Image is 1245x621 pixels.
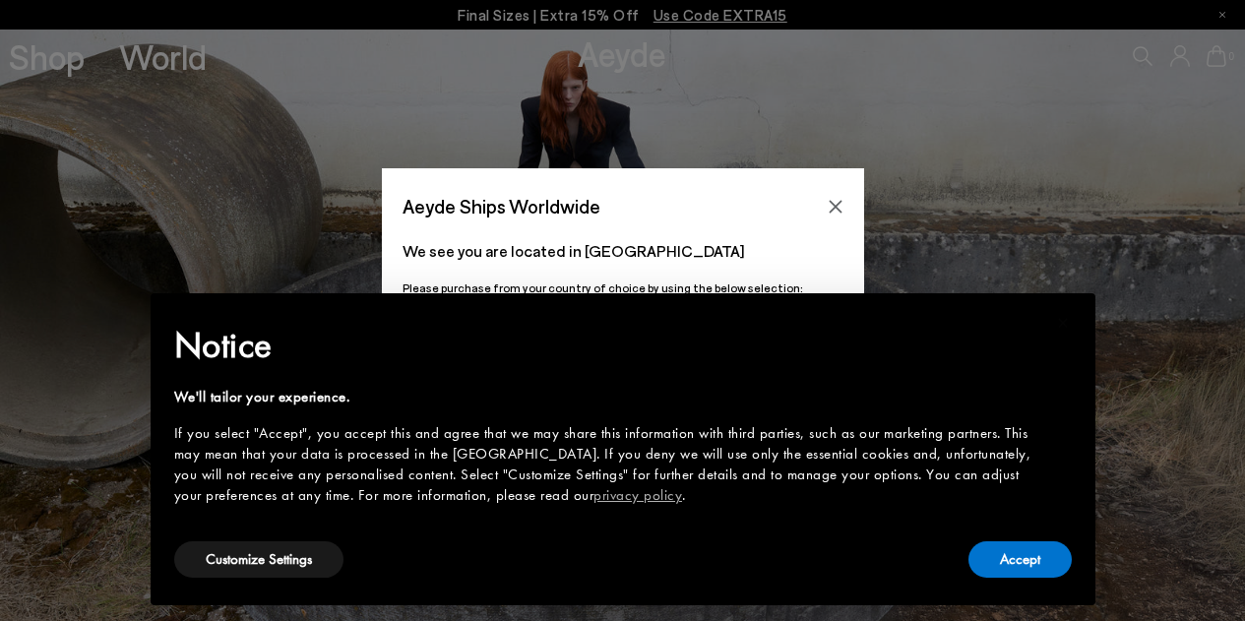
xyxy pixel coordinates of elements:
[174,423,1040,506] div: If you select "Accept", you accept this and agree that we may share this information with third p...
[1057,307,1070,338] span: ×
[174,387,1040,407] div: We'll tailor your experience.
[174,320,1040,371] h2: Notice
[403,189,600,223] span: Aeyde Ships Worldwide
[968,541,1072,578] button: Accept
[593,485,682,505] a: privacy policy
[1040,299,1088,346] button: Close this notice
[821,192,850,221] button: Close
[403,239,843,263] p: We see you are located in [GEOGRAPHIC_DATA]
[174,541,343,578] button: Customize Settings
